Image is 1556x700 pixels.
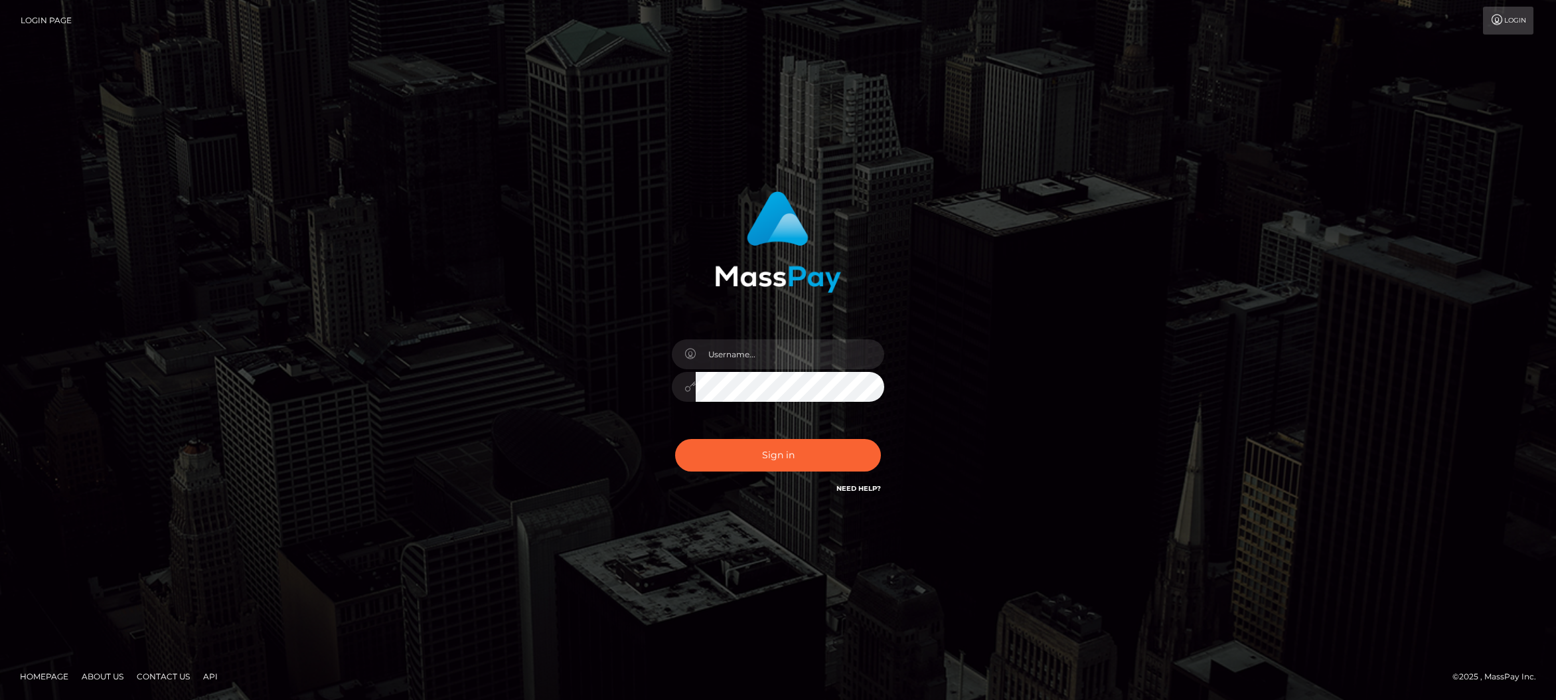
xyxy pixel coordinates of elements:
a: Need Help? [836,484,881,493]
a: Login [1483,7,1533,35]
button: Sign in [675,439,881,472]
a: Contact Us [131,666,195,687]
input: Username... [696,339,884,369]
div: © 2025 , MassPay Inc. [1452,669,1546,684]
a: Homepage [15,666,74,687]
a: About Us [76,666,129,687]
a: API [198,666,223,687]
img: MassPay Login [715,191,841,293]
a: Login Page [21,7,72,35]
